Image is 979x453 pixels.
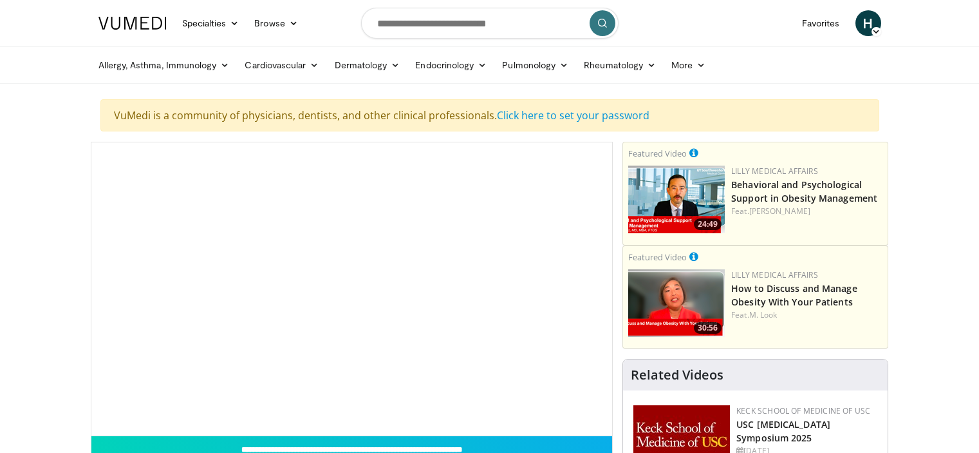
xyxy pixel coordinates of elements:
a: Click here to set your password [497,108,649,122]
span: 24:49 [694,218,722,230]
a: Favorites [794,10,848,36]
div: VuMedi is a community of physicians, dentists, and other clinical professionals. [100,99,879,131]
a: How to Discuss and Manage Obesity With Your Patients [731,282,857,308]
a: Lilly Medical Affairs [731,166,818,177]
a: More [664,52,713,78]
a: Cardiovascular [237,52,326,78]
a: [PERSON_NAME] [749,206,810,217]
input: Search topics, interventions [361,8,619,39]
small: Featured Video [628,148,687,159]
a: H [855,10,881,36]
img: ba3304f6-7838-4e41-9c0f-2e31ebde6754.png.150x105_q85_crop-smart_upscale.png [628,166,725,233]
video-js: Video Player [91,142,613,436]
a: M. Look [749,309,778,320]
div: Feat. [731,309,882,321]
a: USC [MEDICAL_DATA] Symposium 2025 [736,418,830,444]
a: 24:49 [628,166,725,233]
a: Dermatology [327,52,408,78]
img: c98a6a29-1ea0-4bd5-8cf5-4d1e188984a7.png.150x105_q85_crop-smart_upscale.png [628,269,725,337]
a: Rheumatology [576,52,664,78]
a: 30:56 [628,269,725,337]
a: Behavioral and Psychological Support in Obesity Management [731,178,877,204]
div: Feat. [731,206,882,217]
a: Lilly Medical Affairs [731,269,818,280]
img: VuMedi Logo [98,17,167,30]
small: Featured Video [628,251,687,263]
a: Pulmonology [494,52,576,78]
span: 30:56 [694,322,722,334]
a: Specialties [174,10,247,36]
a: Allergy, Asthma, Immunology [91,52,238,78]
h4: Related Videos [631,367,723,383]
a: Browse [247,10,306,36]
a: Keck School of Medicine of USC [736,405,870,416]
a: Endocrinology [407,52,494,78]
